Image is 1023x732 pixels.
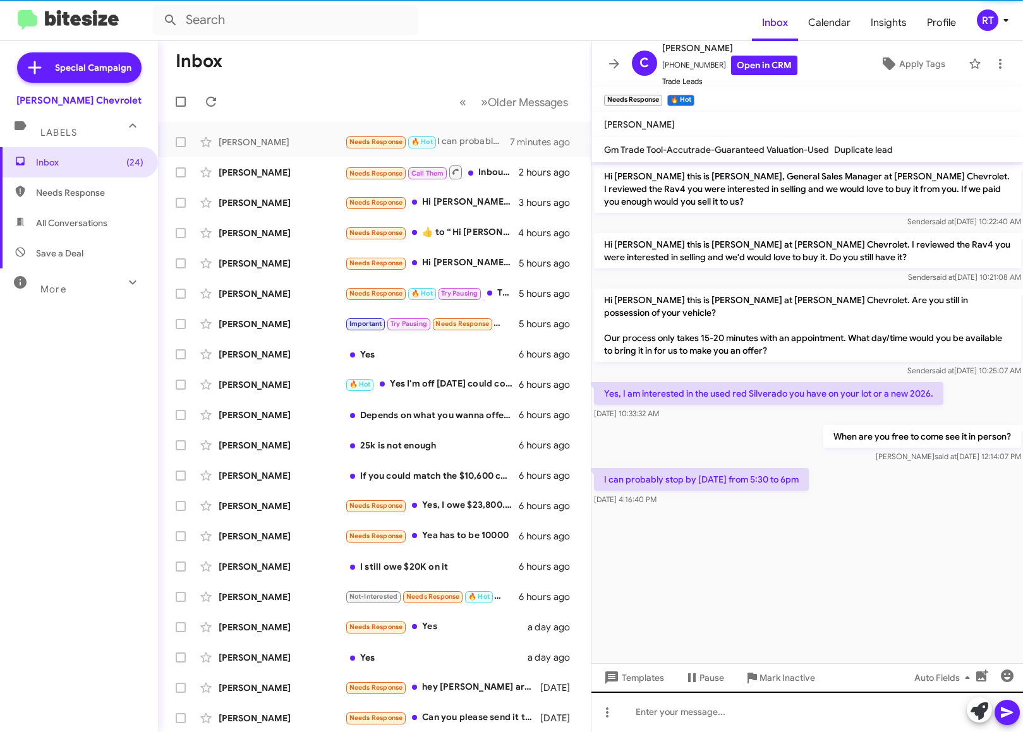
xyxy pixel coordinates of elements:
div: 6 hours ago [519,409,580,421]
span: Needs Response [349,229,403,237]
button: Pause [674,666,734,689]
span: Needs Response [349,623,403,631]
span: All Conversations [36,217,107,229]
small: Needs Response [604,95,662,106]
div: 6 hours ago [519,469,580,482]
div: 6 hours ago [519,439,580,452]
div: 2 hours ago [519,166,580,179]
span: Needs Response [435,320,489,328]
a: Inbox [752,4,798,41]
div: [PERSON_NAME] [219,166,345,179]
span: [DATE] 10:33:32 AM [594,409,659,418]
div: Hi [PERSON_NAME] - I contacted your dealership a few months ago to see if there was interest in b... [345,195,519,210]
span: Sender [DATE] 10:22:40 AM [907,217,1020,226]
span: Duplicate lead [834,144,893,155]
span: said at [931,217,953,226]
a: Special Campaign [17,52,142,83]
div: [PERSON_NAME] [219,196,345,209]
span: (24) [126,156,143,169]
div: [PERSON_NAME] [219,348,345,361]
span: Important [349,320,382,328]
div: [PERSON_NAME] [219,287,345,300]
span: Older Messages [488,95,568,109]
span: Templates [602,666,664,689]
div: hey [PERSON_NAME] are you available [DATE] for me to stop in to take a look at the transit van or... [345,680,540,695]
span: Pause [699,666,724,689]
div: a day ago [528,651,581,664]
span: Needs Response [349,138,403,146]
div: [PERSON_NAME] [219,257,345,270]
p: Yes, I am interested in the used red Silverado you have on your lot or a new 2026. [594,382,943,405]
div: 6 hours ago [519,591,580,603]
a: Calendar [798,4,861,41]
button: Auto Fields [904,666,985,689]
div: 4 hours ago [518,227,580,239]
div: Yes [345,651,528,664]
span: Needs Response [36,186,143,199]
div: 7 minutes ago [510,136,581,148]
div: Inbound Call [345,164,519,180]
div: Yes [345,348,519,361]
button: Previous [452,89,474,115]
span: Try Pausing [441,289,478,297]
p: I can probably stop by [DATE] from 5:30 to 6pm [594,468,809,491]
div: 5 hours ago [519,318,580,330]
span: Needs Response [406,592,460,601]
div: Can you please send it to me let me take a look thank you [345,711,540,725]
span: [PERSON_NAME] [662,40,797,56]
small: 🔥 Hot [667,95,694,106]
span: Needs Response [349,198,403,207]
span: Sender [DATE] 10:21:08 AM [907,272,1020,282]
span: Needs Response [349,683,403,692]
span: Needs Response [349,289,403,297]
span: 🔥 Hot [411,289,433,297]
p: Hi [PERSON_NAME] this is [PERSON_NAME] at [PERSON_NAME] Chevrolet. Are you still in possession of... [594,289,1021,362]
div: 6 hours ago [519,348,580,361]
span: 🔥 Hot [411,138,433,146]
div: RT [977,9,998,31]
nav: Page navigation example [452,89,576,115]
div: 25k is not enough [345,439,519,452]
div: 5 hours ago [519,287,580,300]
span: Inbox [36,156,143,169]
span: More [40,284,66,295]
div: 5 hours ago [519,257,580,270]
a: Insights [861,4,917,41]
span: Needs Response [349,532,403,540]
p: Hi [PERSON_NAME] this is [PERSON_NAME] at [PERSON_NAME] Chevrolet. I reviewed the Rav4 you were i... [594,233,1021,268]
span: Not-Interested [349,592,398,601]
div: 6 hours ago [519,500,580,512]
span: [DATE] 4:16:40 PM [594,495,657,504]
button: RT [966,9,1009,31]
span: [PHONE_NUMBER] [662,56,797,75]
span: Call Them [411,169,444,177]
div: Yea has to be 10000 [345,529,519,543]
div: [PERSON_NAME] Chevrolet [16,94,142,107]
span: Save a Deal [36,247,83,260]
span: Needs Response [349,259,403,267]
span: said at [932,272,954,282]
span: Sender [DATE] 10:25:07 AM [907,366,1020,375]
div: Yes I'm off [DATE] could come by to show u [345,377,519,392]
div: [PERSON_NAME] [219,500,345,512]
h1: Inbox [176,51,222,71]
span: Apply Tags [899,52,945,75]
div: [PERSON_NAME] [219,469,345,482]
button: Next [473,89,576,115]
span: Auto Fields [914,666,975,689]
span: said at [934,452,956,461]
span: » [481,94,488,110]
span: Needs Response [349,169,403,177]
div: I still owe $20K on it [345,560,519,573]
button: Templates [591,666,674,689]
div: [PERSON_NAME] [219,712,345,724]
div: [PERSON_NAME] [219,621,345,633]
span: C [639,53,649,73]
div: Hi [PERSON_NAME], thanks for reaching out. My wife and I need to look over some info first before... [345,256,519,270]
div: If you could match the $10,600 carvana offered [345,469,519,482]
a: Open in CRM [731,56,797,75]
div: [PERSON_NAME] [219,136,345,148]
span: 🔥 Hot [349,380,371,388]
div: [PERSON_NAME] [219,530,345,543]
